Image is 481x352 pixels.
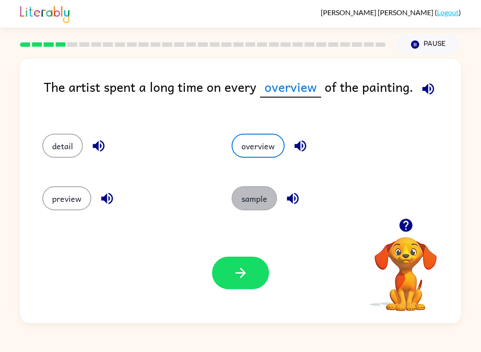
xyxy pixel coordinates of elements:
[361,223,450,312] video: Your browser must support playing .mp4 files to use Literably. Please try using another browser.
[321,8,461,16] div: ( )
[321,8,435,16] span: [PERSON_NAME] [PERSON_NAME]
[20,4,69,23] img: Literably
[42,134,83,158] button: detail
[260,77,321,98] span: overview
[396,34,461,55] button: Pause
[437,8,459,16] a: Logout
[232,134,285,158] button: overview
[44,77,461,116] div: The artist spent a long time on every of the painting.
[232,186,277,210] button: sample
[42,186,91,210] button: preview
